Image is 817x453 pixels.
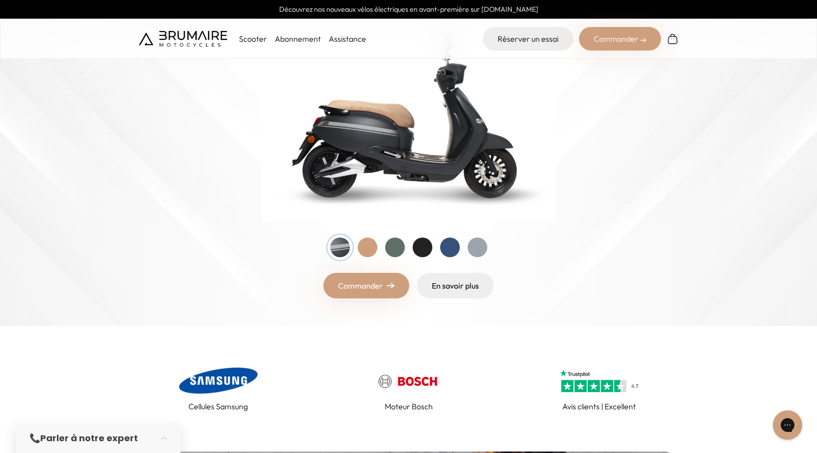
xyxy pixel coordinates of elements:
[385,400,433,412] p: Moteur Bosch
[329,365,488,412] a: Moteur Bosch
[139,365,298,412] a: Cellules Samsung
[239,33,267,45] p: Scooter
[139,31,227,47] img: Brumaire Motocycles
[667,33,679,45] img: Panier
[579,27,661,51] div: Commander
[188,400,248,412] p: Cellules Samsung
[562,400,636,412] p: Avis clients | Excellent
[387,283,395,289] img: right-arrow.png
[768,407,807,443] iframe: Gorgias live chat messenger
[520,365,679,412] a: Avis clients | Excellent
[483,27,573,51] a: Réserver un essai
[323,273,409,298] a: Commander
[417,273,494,298] a: En savoir plus
[640,37,646,43] img: right-arrow-2.png
[275,34,321,44] a: Abonnement
[329,34,366,44] a: Assistance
